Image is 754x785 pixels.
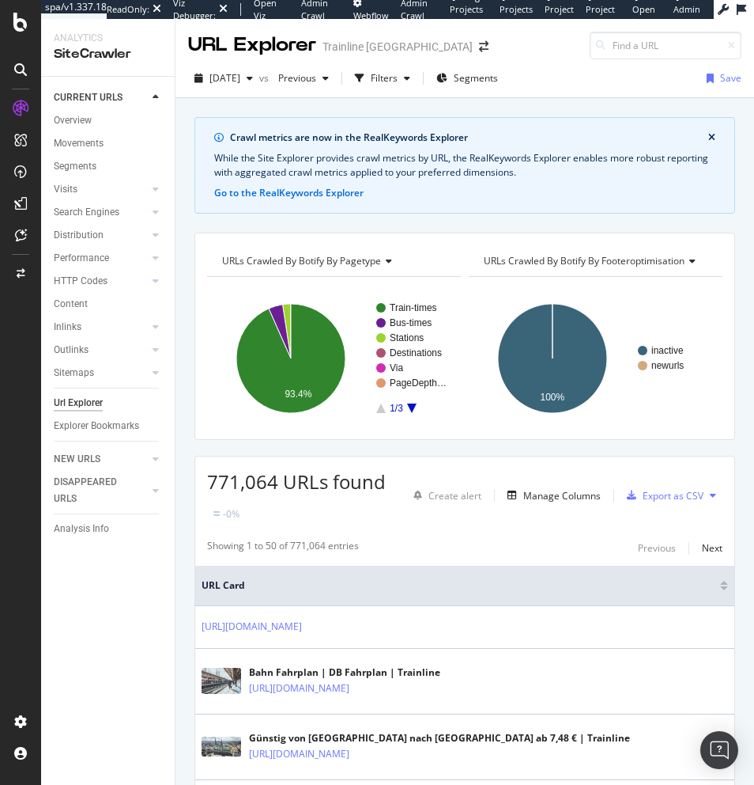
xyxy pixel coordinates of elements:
[202,619,302,635] a: [URL][DOMAIN_NAME]
[54,451,148,468] a: NEW URLS
[469,290,722,427] svg: A chart.
[54,319,81,336] div: Inlinks
[213,511,220,516] img: Equal
[54,89,123,106] div: CURRENT URLS
[390,403,403,414] text: 1/3
[54,319,148,336] a: Inlinks
[54,227,104,244] div: Distribution
[54,474,134,507] div: DISAPPEARED URLS
[390,302,437,313] text: Train-times
[349,66,417,91] button: Filters
[207,290,461,427] svg: A chart.
[390,347,442,358] text: Destinations
[590,32,741,59] input: Find a URL
[285,389,311,400] text: 93.4%
[428,489,481,502] div: Create alert
[202,668,241,694] img: main image
[390,362,403,374] text: Via
[54,342,89,358] div: Outlinks
[54,395,103,411] div: Url Explorer
[194,117,735,214] div: info banner
[501,486,601,505] button: Manage Columns
[272,66,335,91] button: Previous
[638,539,676,558] button: Previous
[638,541,676,555] div: Previous
[222,254,381,267] span: URLs Crawled By Botify By pagetype
[54,250,109,267] div: Performance
[202,737,241,757] img: main image
[632,3,658,28] span: Open in dev
[54,418,139,434] div: Explorer Bookmarks
[54,474,148,507] a: DISAPPEARED URLS
[259,71,272,85] span: vs
[54,250,148,267] a: Performance
[249,666,440,680] div: Bahn Fahrplan | DB Fahrplan | Trainline
[54,273,107,290] div: HTTP Codes
[54,365,148,381] a: Sitemaps
[541,392,565,403] text: 100%
[479,41,488,52] div: arrow-right-arrow-left
[54,296,88,313] div: Content
[523,489,601,502] div: Manage Columns
[54,158,96,175] div: Segments
[407,483,481,508] button: Create alert
[54,521,109,537] div: Analysis Info
[481,248,708,274] h4: URLs Crawled By Botify By footeroptimisation
[207,468,386,495] span: 771,064 URLs found
[643,489,703,502] div: Export as CSV
[54,89,148,106] a: CURRENT URLS
[500,3,533,28] span: Projects List
[430,66,504,91] button: Segments
[454,71,498,85] span: Segments
[371,71,398,85] div: Filters
[54,135,164,152] a: Movements
[54,273,148,290] a: HTTP Codes
[484,254,684,267] span: URLs Crawled By Botify By footeroptimisation
[322,39,473,55] div: Trainline [GEOGRAPHIC_DATA]
[54,204,148,221] a: Search Engines
[54,181,148,198] a: Visits
[54,365,94,381] div: Sitemaps
[545,3,574,28] span: Project Page
[230,131,708,145] div: Crawl metrics are now in the RealKeywords Explorer
[54,112,92,129] div: Overview
[54,158,164,175] a: Segments
[390,377,447,389] text: PageDepth…
[107,3,149,16] div: ReadOnly:
[188,66,259,91] button: [DATE]
[702,539,722,558] button: Next
[54,395,164,411] a: Url Explorer
[586,3,618,28] span: Project Settings
[249,746,349,762] a: [URL][DOMAIN_NAME]
[390,317,432,328] text: Bus-times
[54,135,104,152] div: Movements
[620,483,703,508] button: Export as CSV
[209,71,240,85] span: 2024 Sep. 5th
[54,451,100,468] div: NEW URLS
[54,112,164,129] a: Overview
[54,32,162,45] div: Analytics
[651,345,684,356] text: inactive
[272,71,316,85] span: Previous
[54,181,77,198] div: Visits
[353,9,389,21] span: Webflow
[249,681,349,696] a: [URL][DOMAIN_NAME]
[720,71,741,85] div: Save
[390,332,424,343] text: Stations
[54,296,164,313] a: Content
[704,127,719,148] button: close banner
[700,66,741,91] button: Save
[54,45,162,63] div: SiteCrawler
[54,342,148,358] a: Outlinks
[54,418,164,434] a: Explorer Bookmarks
[219,248,447,274] h4: URLs Crawled By Botify By pagetype
[651,360,684,371] text: newurls
[54,521,164,537] a: Analysis Info
[673,3,700,28] span: Admin Page
[188,32,316,59] div: URL Explorer
[54,227,148,244] a: Distribution
[214,186,364,200] button: Go to the RealKeywords Explorer
[214,151,715,180] div: While the Site Explorer provides crawl metrics by URL, the RealKeywords Explorer enables more rob...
